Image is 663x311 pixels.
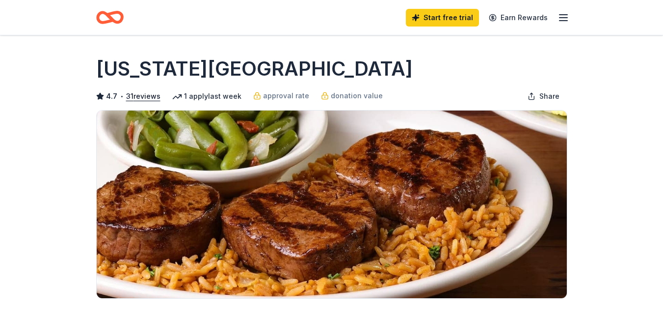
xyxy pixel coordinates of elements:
a: Home [96,6,124,29]
a: approval rate [253,90,309,102]
h1: [US_STATE][GEOGRAPHIC_DATA] [96,55,413,83]
a: Earn Rewards [483,9,554,27]
span: 4.7 [106,90,117,102]
a: Start free trial [406,9,479,27]
a: donation value [321,90,383,102]
span: • [120,92,123,100]
button: 31reviews [126,90,160,102]
span: donation value [331,90,383,102]
button: Share [520,86,567,106]
img: Image for Texas Roadhouse [97,111,567,298]
span: Share [539,90,559,102]
div: 1 apply last week [172,90,241,102]
span: approval rate [263,90,309,102]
